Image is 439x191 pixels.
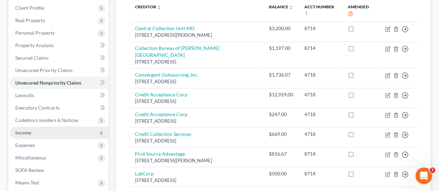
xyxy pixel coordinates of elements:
[135,131,191,137] a: Credit Collection Services
[10,52,109,64] a: Secured Claims
[135,138,258,144] div: [STREET_ADDRESS]
[304,71,337,78] div: 4718
[304,4,334,15] a: Acct Number unfold_more
[269,45,293,52] div: $1,197.00
[10,89,109,102] a: Lawsuits
[10,164,109,176] a: SOFA Review
[269,4,293,9] a: Balance unfold_more
[135,92,187,97] a: Credit Acceptance Corp
[10,102,109,114] a: Executory Contracts
[135,78,258,85] div: [STREET_ADDRESS]
[135,32,258,38] div: [STREET_ADDRESS][PERSON_NAME]
[15,17,45,23] span: Real Property
[304,111,337,118] div: 4718
[135,177,258,184] div: [STREET_ADDRESS]
[135,171,154,176] a: LabCorp
[15,80,81,86] span: Unsecured Nonpriority Claims
[304,170,337,177] div: 8714
[269,71,293,78] div: $1,736.07
[15,42,54,48] span: Property Analysis
[15,92,34,98] span: Lawsuits
[289,5,293,9] i: unfold_more
[15,105,60,111] span: Executory Contracts
[304,45,337,52] div: 8714
[15,55,49,61] span: Secured Claims
[135,157,258,164] div: [STREET_ADDRESS][PERSON_NAME]
[135,111,187,117] a: Credit Acceptance Corp
[269,25,293,32] div: $3,200.00
[15,130,31,136] span: Income
[269,150,293,157] div: $816.67
[135,4,161,9] a: Creditor unfold_more
[15,155,46,160] span: Miscellaneous
[135,59,258,65] div: [STREET_ADDRESS]
[10,39,109,52] a: Property Analysis
[430,167,435,173] span: 2
[135,72,198,78] a: Convergent Outsourcing, Inc.
[304,91,337,98] div: 4718
[135,45,219,58] a: Collection Bureau of [PERSON_NAME][GEOGRAPHIC_DATA]
[15,5,44,11] span: Client Profile
[135,25,195,31] a: Central Collection Unit MD
[269,111,293,118] div: $247.00
[304,150,337,157] div: 8714
[304,11,309,15] i: unfold_more
[15,167,44,173] span: SOFA Review
[269,170,293,177] div: $500.00
[304,25,337,32] div: 8714
[15,67,73,73] span: Unsecured Priority Claims
[157,5,161,9] i: unfold_more
[15,30,55,36] span: Personal Property
[415,167,432,184] iframe: Intercom live chat
[15,117,78,123] span: Codebtors Insiders & Notices
[10,77,109,89] a: Unsecured Nonpriority Claims
[135,98,258,105] div: [STREET_ADDRESS]
[10,64,109,77] a: Unsecured Priority Claims
[135,118,258,124] div: [STREET_ADDRESS]
[15,142,35,148] span: Expenses
[135,151,185,157] a: First Source Advantage
[269,91,293,98] div: $12,929.00
[304,131,337,138] div: 4718
[15,180,39,185] span: Means Test
[269,131,293,138] div: $669.00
